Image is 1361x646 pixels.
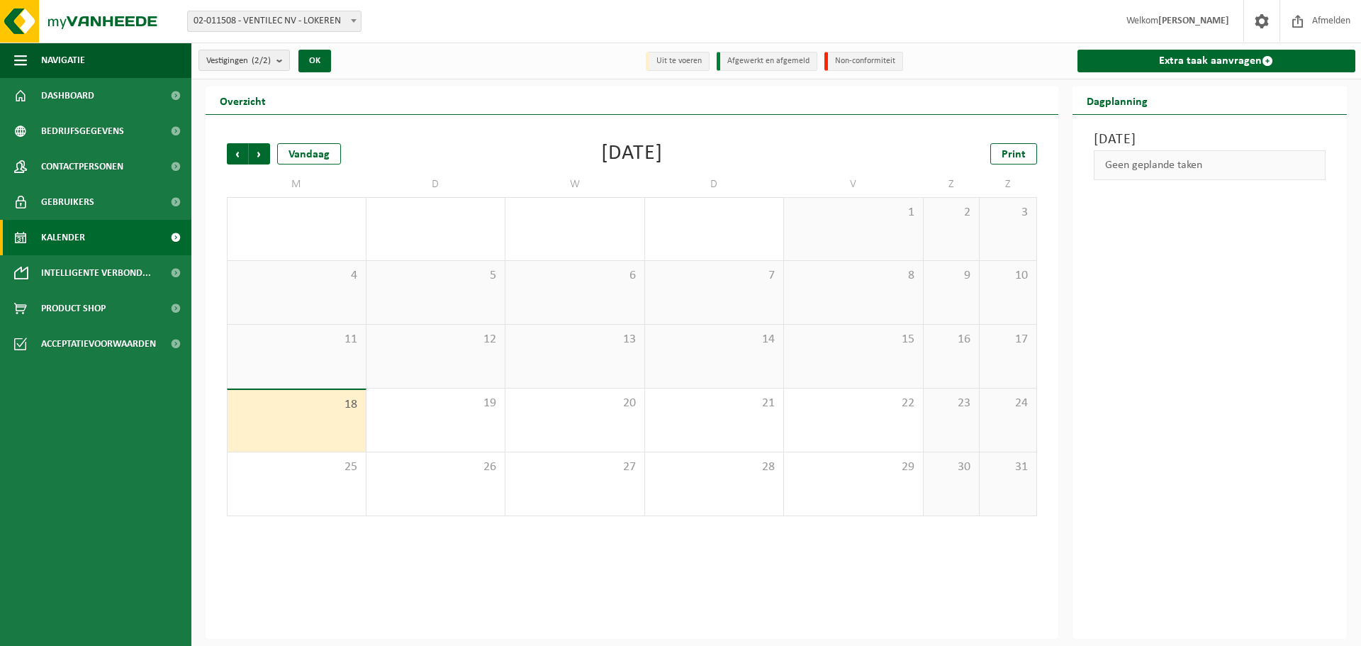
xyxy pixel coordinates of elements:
[791,396,916,411] span: 22
[227,143,248,165] span: Vorige
[931,205,973,221] span: 2
[1158,16,1229,26] strong: [PERSON_NAME]
[188,11,361,31] span: 02-011508 - VENTILEC NV - LOKEREN
[235,332,359,347] span: 11
[513,396,637,411] span: 20
[652,460,777,475] span: 28
[198,50,290,71] button: Vestigingen(2/2)
[235,268,359,284] span: 4
[931,396,973,411] span: 23
[206,87,280,114] h2: Overzicht
[987,460,1029,475] span: 31
[791,332,916,347] span: 15
[791,268,916,284] span: 8
[931,268,973,284] span: 9
[41,184,94,220] span: Gebruikers
[513,332,637,347] span: 13
[513,268,637,284] span: 6
[784,172,924,197] td: V
[374,460,498,475] span: 26
[235,397,359,413] span: 18
[791,205,916,221] span: 1
[1077,50,1356,72] a: Extra taak aanvragen
[252,56,271,65] count: (2/2)
[513,460,637,475] span: 27
[187,11,362,32] span: 02-011508 - VENTILEC NV - LOKEREN
[645,172,785,197] td: D
[206,50,271,72] span: Vestigingen
[1002,149,1026,160] span: Print
[41,326,156,362] span: Acceptatievoorwaarden
[652,268,777,284] span: 7
[505,172,645,197] td: W
[1072,87,1162,114] h2: Dagplanning
[987,332,1029,347] span: 17
[987,268,1029,284] span: 10
[374,396,498,411] span: 19
[990,143,1037,165] a: Print
[298,50,331,72] button: OK
[41,149,123,184] span: Contactpersonen
[791,460,916,475] span: 29
[646,52,710,71] li: Uit te voeren
[41,220,85,255] span: Kalender
[987,205,1029,221] span: 3
[249,143,270,165] span: Volgende
[652,396,777,411] span: 21
[1094,150,1326,180] div: Geen geplande taken
[931,460,973,475] span: 30
[980,172,1036,197] td: Z
[41,291,106,326] span: Product Shop
[601,143,663,165] div: [DATE]
[41,43,85,78] span: Navigatie
[227,172,366,197] td: M
[374,268,498,284] span: 5
[1094,129,1326,150] h3: [DATE]
[931,332,973,347] span: 16
[41,78,94,113] span: Dashboard
[652,332,777,347] span: 14
[366,172,506,197] td: D
[41,255,151,291] span: Intelligente verbond...
[824,52,903,71] li: Non-conformiteit
[235,460,359,475] span: 25
[277,143,341,165] div: Vandaag
[41,113,124,149] span: Bedrijfsgegevens
[924,172,980,197] td: Z
[374,332,498,347] span: 12
[987,396,1029,411] span: 24
[717,52,817,71] li: Afgewerkt en afgemeld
